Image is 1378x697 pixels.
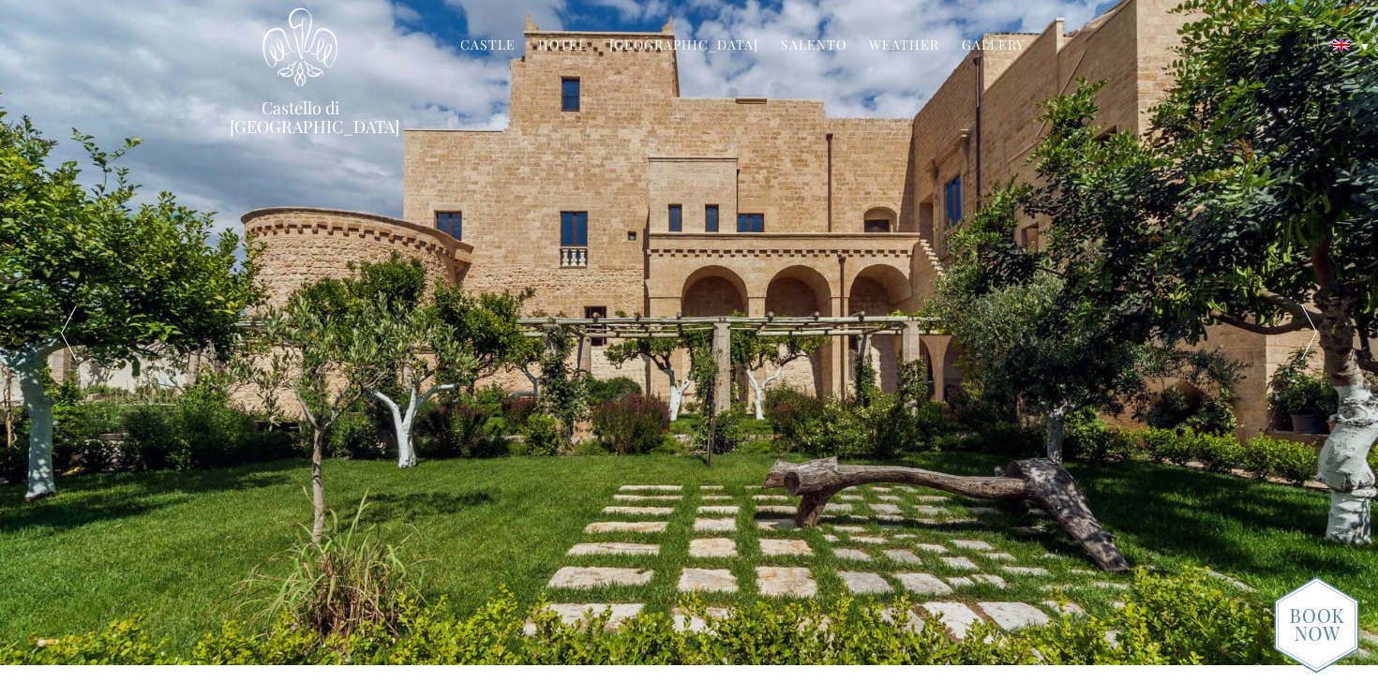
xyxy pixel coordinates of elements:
[538,36,587,57] a: Hotel
[609,36,758,57] a: [GEOGRAPHIC_DATA]
[460,36,516,57] a: Castle
[1274,576,1359,674] img: new-booknow.png
[262,7,337,87] img: Castello di Ugento
[230,98,370,136] a: Castello di [GEOGRAPHIC_DATA]
[962,36,1025,57] a: Gallery
[781,36,846,57] a: Salento
[869,36,939,57] a: Weather
[1333,39,1350,51] img: English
